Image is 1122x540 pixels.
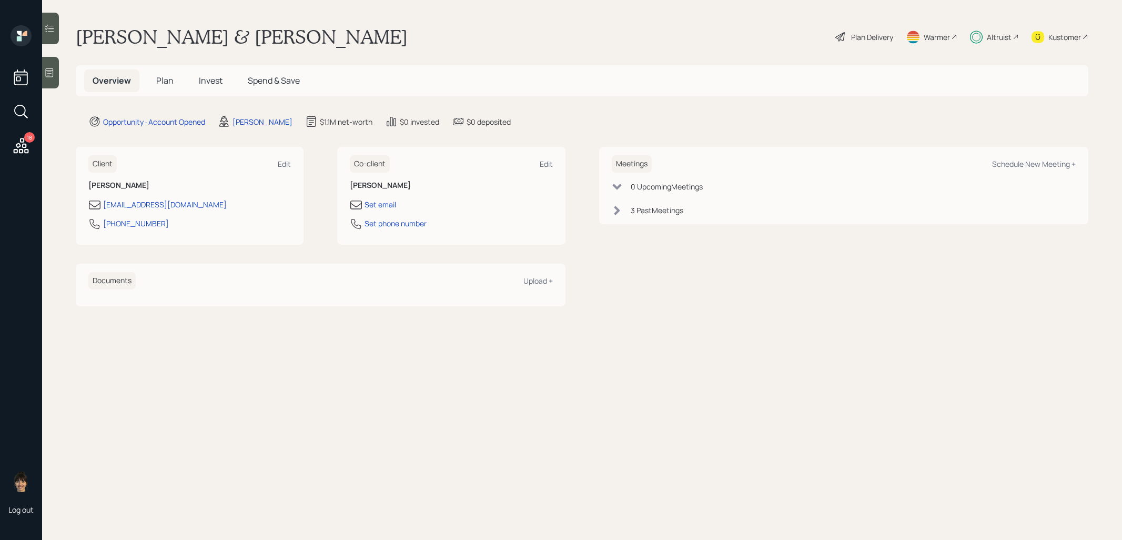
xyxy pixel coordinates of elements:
[233,116,292,127] div: [PERSON_NAME]
[93,75,131,86] span: Overview
[365,218,427,229] div: Set phone number
[350,181,552,190] h6: [PERSON_NAME]
[350,155,390,173] h6: Co-client
[199,75,223,86] span: Invest
[278,159,291,169] div: Edit
[612,155,652,173] h6: Meetings
[631,205,683,216] div: 3 Past Meeting s
[992,159,1076,169] div: Schedule New Meeting +
[24,132,35,143] div: 18
[8,505,34,515] div: Log out
[11,471,32,492] img: treva-nostdahl-headshot.png
[156,75,174,86] span: Plan
[248,75,300,86] span: Spend & Save
[320,116,372,127] div: $1.1M net-worth
[924,32,950,43] div: Warmer
[540,159,553,169] div: Edit
[987,32,1012,43] div: Altruist
[103,116,205,127] div: Opportunity · Account Opened
[631,181,703,192] div: 0 Upcoming Meeting s
[1048,32,1081,43] div: Kustomer
[851,32,893,43] div: Plan Delivery
[88,155,117,173] h6: Client
[365,199,396,210] div: Set email
[467,116,511,127] div: $0 deposited
[88,181,291,190] h6: [PERSON_NAME]
[523,276,553,286] div: Upload +
[76,25,408,48] h1: [PERSON_NAME] & [PERSON_NAME]
[103,199,227,210] div: [EMAIL_ADDRESS][DOMAIN_NAME]
[103,218,169,229] div: [PHONE_NUMBER]
[400,116,439,127] div: $0 invested
[88,272,136,289] h6: Documents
